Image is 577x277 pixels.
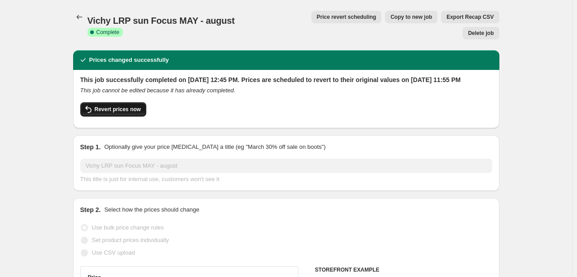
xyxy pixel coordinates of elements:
button: Delete job [463,27,499,39]
span: Price revert scheduling [317,13,376,21]
span: Use CSV upload [92,249,135,256]
p: Optionally give your price [MEDICAL_DATA] a title (eg "March 30% off sale on boots") [104,143,325,151]
h2: Step 1. [80,143,101,151]
input: 30% off holiday sale [80,159,492,173]
span: Copy to new job [390,13,432,21]
button: Export Recap CSV [441,11,499,23]
button: Price revert scheduling [311,11,382,23]
button: Revert prices now [80,102,146,117]
h2: This job successfully completed on [DATE] 12:45 PM. Prices are scheduled to revert to their origi... [80,75,492,84]
span: Export Recap CSV [446,13,494,21]
h2: Prices changed successfully [89,56,169,65]
span: Use bulk price change rules [92,224,164,231]
span: Vichy LRP sun Focus MAY - august [87,16,235,26]
span: Revert prices now [95,106,141,113]
span: Set product prices individually [92,237,169,243]
span: Complete [96,29,119,36]
i: This job cannot be edited because it has already completed. [80,87,236,94]
h2: Step 2. [80,205,101,214]
h6: STOREFRONT EXAMPLE [315,266,492,273]
span: Delete job [468,30,494,37]
p: Select how the prices should change [104,205,199,214]
button: Copy to new job [385,11,437,23]
button: Price change jobs [73,11,86,23]
span: This title is just for internal use, customers won't see it [80,176,219,182]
